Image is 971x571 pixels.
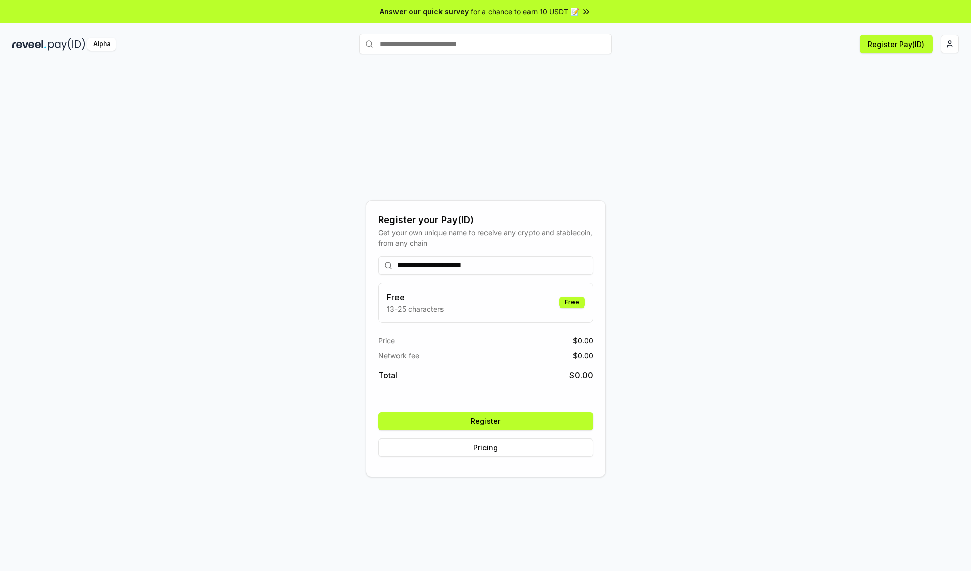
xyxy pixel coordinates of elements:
[471,6,579,17] span: for a chance to earn 10 USDT 📝
[573,335,593,346] span: $ 0.00
[378,213,593,227] div: Register your Pay(ID)
[378,335,395,346] span: Price
[378,438,593,457] button: Pricing
[860,35,933,53] button: Register Pay(ID)
[378,350,419,361] span: Network fee
[387,291,444,303] h3: Free
[387,303,444,314] p: 13-25 characters
[87,38,116,51] div: Alpha
[12,38,46,51] img: reveel_dark
[378,412,593,430] button: Register
[569,369,593,381] span: $ 0.00
[378,227,593,248] div: Get your own unique name to receive any crypto and stablecoin, from any chain
[48,38,85,51] img: pay_id
[380,6,469,17] span: Answer our quick survey
[559,297,585,308] div: Free
[573,350,593,361] span: $ 0.00
[378,369,398,381] span: Total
